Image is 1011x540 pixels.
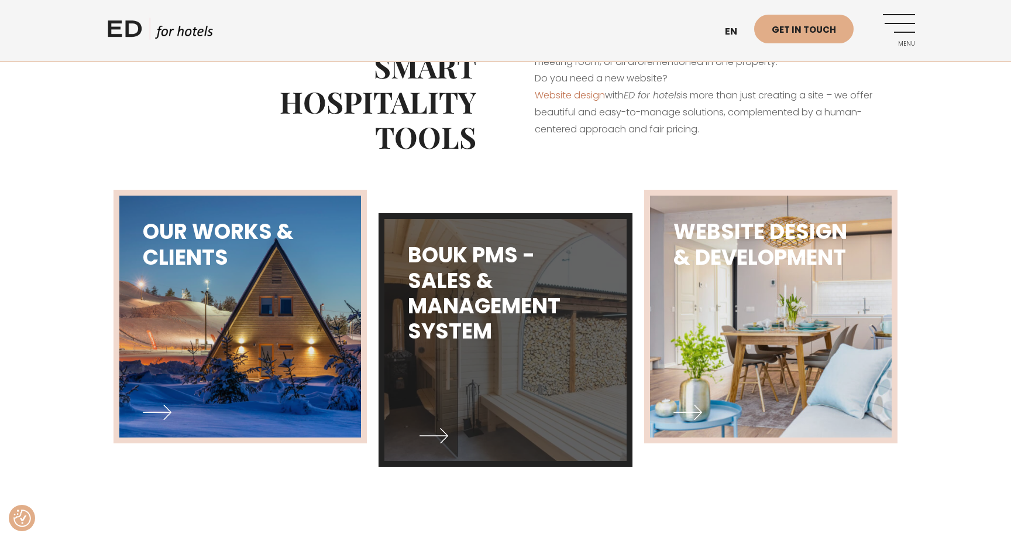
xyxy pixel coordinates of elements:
[13,510,31,527] img: Revisit consent button
[624,88,681,102] em: ED for hotels
[408,242,603,344] h3: BOUK PMS - sales & management system
[883,40,915,47] span: Menu
[719,18,754,46] a: en
[644,190,897,443] a: WEBSITE DESIGN & DEVELOPMENT
[13,510,31,527] button: Consent Preferences
[650,196,892,438] img: maia_residents-500x500.jpeg
[119,196,361,438] img: Screenshot-2024-12-03-at-09.55.39-500x500.png
[114,190,367,443] a: Our works & clients
[535,88,605,102] a: Website design
[143,219,338,269] h3: Our works & clients
[883,14,915,46] a: Menu
[754,15,854,43] a: Get in touch
[379,213,632,467] a: BOUK PMS - sales & management system
[137,49,476,155] h2: Smart Hospitality Tools
[673,219,868,269] h3: WEBSITE DESIGN & DEVELOPMENT
[535,20,874,138] p: Our cloud-based All-in-One property management system ideal customer is an apartment, hotel, gues...
[108,18,213,47] a: ED HOTELS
